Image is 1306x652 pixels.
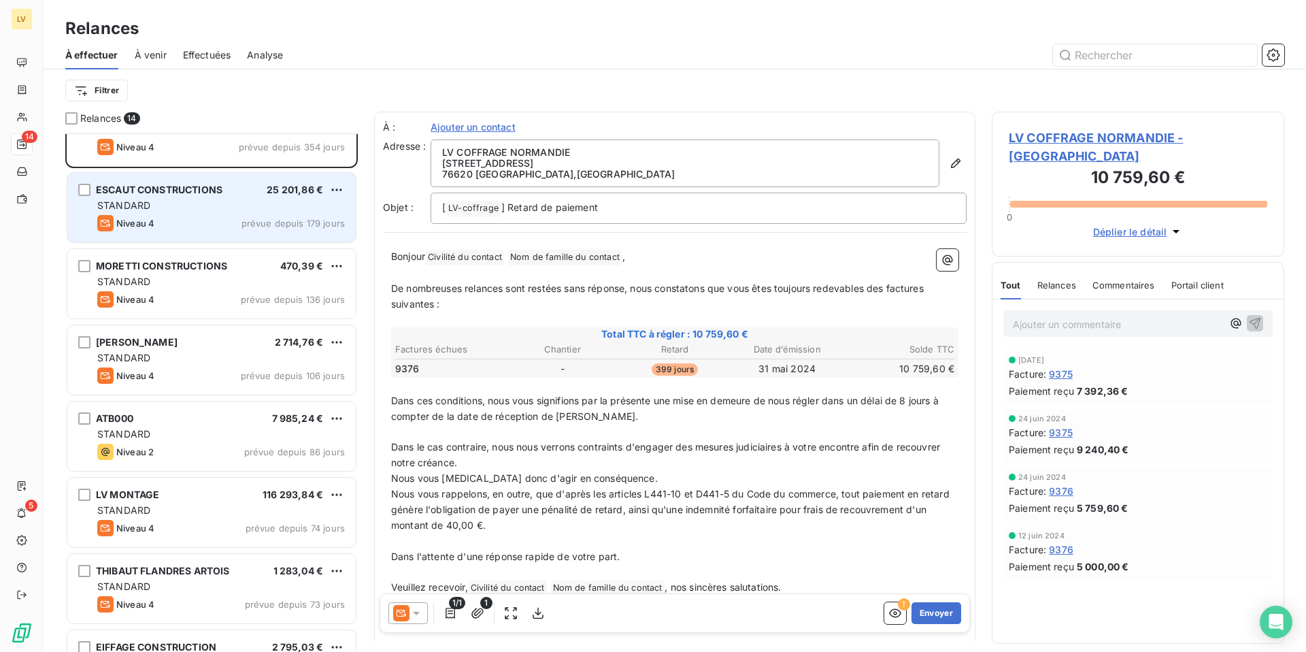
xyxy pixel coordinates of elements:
th: Retard [619,342,730,357]
span: Déplier le détail [1093,225,1167,239]
span: THIBAUT FLANDRES ARTOIS [96,565,229,576]
span: prévue depuis 136 jours [241,294,345,305]
span: prévue depuis 106 jours [241,370,345,381]
button: Déplier le détail [1089,224,1188,240]
span: 24 juin 2024 [1018,473,1066,481]
span: Effectuées [183,48,231,62]
span: MORETTI CONSTRUCTIONS [96,260,227,272]
span: Tout [1001,280,1021,291]
span: ESCAUT CONSTRUCTIONS [96,184,222,195]
span: Dans le cas contraire, nous nous verrons contraints d'engager des mesures judiciaires à votre enc... [391,441,943,468]
span: Nous vous [MEDICAL_DATA] donc d'agir en conséquence. [391,472,658,484]
span: 5 759,60 € [1077,501,1128,515]
span: De nombreuses relances sont restées sans réponse, nous constatons que vous êtes toujours redevabl... [391,282,926,310]
span: Niveau 4 [116,599,154,610]
td: - [507,361,618,376]
span: 7 392,36 € [1077,384,1128,398]
span: [PERSON_NAME] [96,336,178,348]
button: Filtrer [65,80,128,101]
span: 14 [124,112,139,125]
div: LV [11,8,33,30]
span: ATB000 [96,412,133,424]
td: 31 mai 2024 [732,361,843,376]
span: LV-coffrage [446,201,501,216]
span: 470,39 € [280,260,323,272]
span: Civilité du contact [469,581,547,596]
span: LV MONTAGE [96,489,160,500]
span: 116 293,84 € [263,489,323,500]
span: À effectuer [65,48,118,62]
span: , nos sincères salutations. [665,581,781,593]
span: Facture : [1009,367,1046,381]
span: 14 [22,131,37,143]
h3: Relances [65,16,139,41]
h3: 10 759,60 € [1009,165,1267,193]
span: Nous vous rappelons, en outre, que d'après les articles L441-10 et D441-5 du Code du commerce, to... [391,488,952,531]
span: prévue depuis 74 jours [246,523,345,534]
span: , [622,250,625,262]
span: Niveau 4 [116,218,154,229]
span: 9 240,40 € [1077,442,1129,457]
span: [ [442,201,446,213]
span: Veuillez recevoir, [391,581,468,593]
span: Niveau 4 [116,523,154,534]
span: 1/1 [449,597,465,609]
th: Factures échues [395,342,505,357]
div: Open Intercom Messenger [1260,606,1292,638]
span: Ajouter un contact [431,120,516,134]
span: 9376 [1049,542,1073,557]
span: prévue depuis 354 jours [239,142,345,152]
label: À : [383,120,431,134]
span: 5 [25,500,37,512]
span: Portail client [1171,280,1224,291]
span: 2 714,76 € [275,336,324,348]
span: Nom de famille du contact [551,581,665,596]
input: Rechercher [1053,44,1257,66]
span: prévue depuis 179 jours [241,218,345,229]
button: Envoyer [911,602,961,624]
span: Total TTC à régler : 10 759,60 € [393,327,956,341]
td: 10 759,60 € [844,361,955,376]
span: 0 [1007,212,1012,223]
span: Relances [1037,280,1076,291]
span: 24 juin 2024 [1018,414,1066,423]
span: 5 000,00 € [1077,559,1129,574]
span: STANDARD [97,581,150,592]
p: [STREET_ADDRESS] [442,158,928,169]
span: Niveau 4 [116,370,154,381]
span: Dans ces conditions, nous vous signifions par la présente une mise en demeure de nous régler dans... [391,395,941,422]
span: 9375 [1049,425,1073,440]
span: 12 juin 2024 [1018,532,1065,540]
span: Niveau 4 [116,142,154,152]
span: prévue depuis 86 jours [244,446,345,457]
span: Facture : [1009,484,1046,498]
span: Paiement reçu [1009,442,1074,457]
span: Paiement reçu [1009,559,1074,574]
span: 9376 [1049,484,1073,498]
span: Bonjour [391,250,425,262]
span: ] Retard de paiement [501,201,598,213]
span: 7 985,24 € [272,412,324,424]
img: Logo LeanPay [11,622,33,644]
span: LV COFFRAGE NORMANDIE - [GEOGRAPHIC_DATA] [1009,129,1267,165]
span: 9375 [1049,367,1073,381]
span: STANDARD [97,199,150,211]
span: [DATE] [1018,356,1044,364]
th: Date d’émission [732,342,843,357]
span: Nom de famille du contact [508,250,622,265]
span: STANDARD [97,428,150,440]
th: Chantier [507,342,618,357]
span: Paiement reçu [1009,384,1074,398]
span: Relances [80,112,121,125]
p: 76620 [GEOGRAPHIC_DATA] , [GEOGRAPHIC_DATA] [442,169,928,180]
span: STANDARD [97,352,150,363]
span: Dans l'attente d'une réponse rapide de votre part. [391,551,620,562]
span: 9376 [395,362,420,376]
p: LV COFFRAGE NORMANDIE [442,147,928,158]
a: 14 [11,133,32,155]
span: À venir [135,48,167,62]
span: Commentaires [1092,280,1155,291]
span: prévue depuis 73 jours [245,599,345,610]
span: Objet : [383,201,414,213]
span: 1 283,04 € [273,565,324,576]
